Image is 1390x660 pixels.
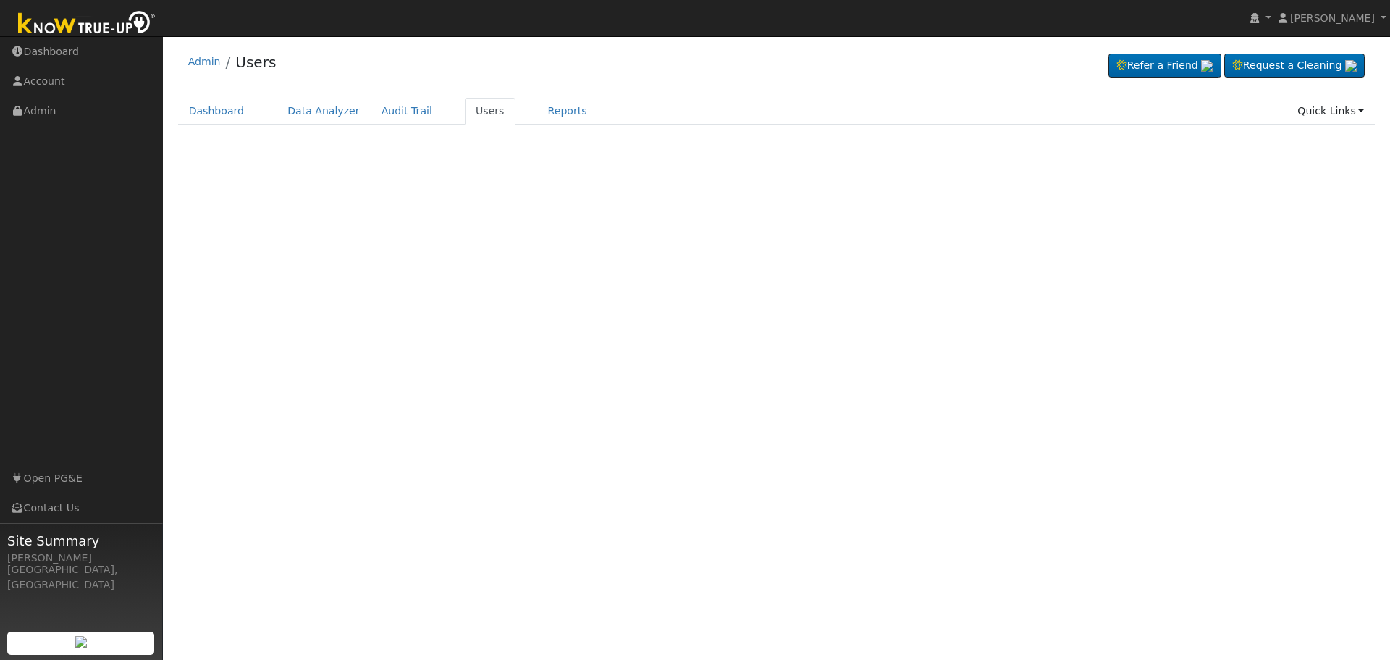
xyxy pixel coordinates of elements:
a: Users [235,54,276,71]
a: Request a Cleaning [1224,54,1365,78]
a: Quick Links [1286,98,1375,125]
a: Admin [188,56,221,67]
a: Audit Trail [371,98,443,125]
a: Users [465,98,515,125]
img: retrieve [1345,60,1357,72]
span: Site Summary [7,531,155,551]
a: Reports [537,98,598,125]
a: Dashboard [178,98,256,125]
div: [GEOGRAPHIC_DATA], [GEOGRAPHIC_DATA] [7,562,155,593]
span: [PERSON_NAME] [1290,12,1375,24]
img: retrieve [1201,60,1213,72]
img: Know True-Up [11,8,163,41]
a: Data Analyzer [277,98,371,125]
img: retrieve [75,636,87,648]
div: [PERSON_NAME] [7,551,155,566]
a: Refer a Friend [1108,54,1221,78]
